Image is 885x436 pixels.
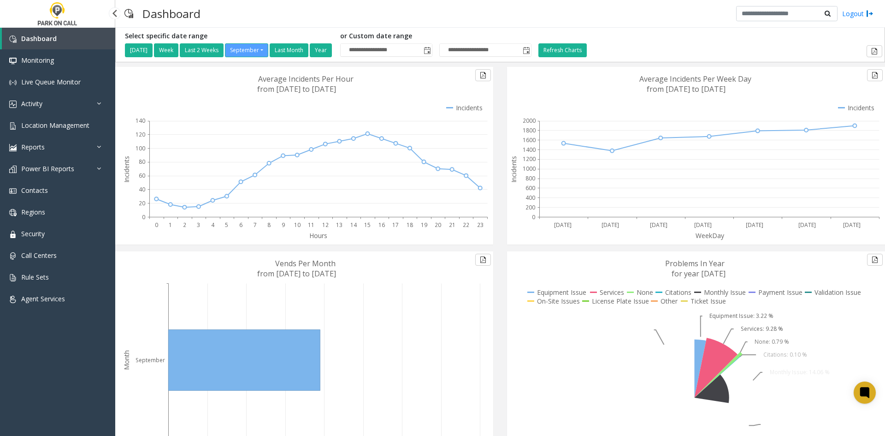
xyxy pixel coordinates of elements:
[21,164,74,173] span: Power BI Reports
[21,143,45,151] span: Reports
[763,351,807,358] text: Citations: 0.10 %
[407,221,413,229] text: 18
[211,221,215,229] text: 4
[154,43,178,57] button: Week
[125,43,153,57] button: [DATE]
[270,43,308,57] button: Last Month
[647,84,726,94] text: from [DATE] to [DATE]
[650,221,667,229] text: [DATE]
[21,208,45,216] span: Regions
[138,2,205,25] h3: Dashboard
[350,221,357,229] text: 14
[309,231,327,240] text: Hours
[122,350,131,370] text: Month
[9,274,17,281] img: 'icon'
[672,269,726,279] text: for year [DATE]
[741,325,783,333] text: Services: 9.28 %
[9,101,17,108] img: 'icon'
[2,28,115,49] a: Dashboard
[523,136,536,144] text: 1600
[696,231,725,240] text: WeekDay
[9,79,17,86] img: 'icon'
[477,221,484,229] text: 23
[421,221,427,229] text: 19
[9,144,17,151] img: 'icon'
[746,221,763,229] text: [DATE]
[665,258,725,269] text: Problems In Year
[21,186,48,195] span: Contacts
[9,187,17,195] img: 'icon'
[525,184,535,192] text: 600
[521,44,531,57] span: Toggle popup
[475,254,491,266] button: Export to pdf
[509,156,518,183] text: Incidents
[257,84,336,94] text: from [DATE] to [DATE]
[21,34,57,43] span: Dashboard
[525,194,535,202] text: 400
[523,117,536,125] text: 2000
[308,221,314,229] text: 11
[867,69,883,81] button: Export to pdf
[9,296,17,303] img: 'icon'
[798,221,816,229] text: [DATE]
[867,45,882,57] button: Export to pdf
[336,221,342,229] text: 13
[9,252,17,260] img: 'icon'
[21,251,57,260] span: Call Centers
[867,254,883,266] button: Export to pdf
[842,9,873,18] a: Logout
[755,338,789,346] text: None: 0.79 %
[21,294,65,303] span: Agent Services
[9,57,17,65] img: 'icon'
[125,32,333,40] h5: Select specific date range
[21,229,45,238] span: Security
[183,221,186,229] text: 2
[554,221,572,229] text: [DATE]
[258,74,354,84] text: Average Incidents Per Hour
[169,221,172,229] text: 1
[136,131,145,138] text: 120
[523,126,536,134] text: 1800
[294,221,301,229] text: 10
[449,221,455,229] text: 21
[254,221,257,229] text: 7
[463,221,469,229] text: 22
[639,74,751,84] text: Average Incidents Per Week Day
[770,368,830,376] text: Monthly Issue: 14.06 %
[257,269,336,279] text: from [DATE] to [DATE]
[275,258,336,269] text: Vends Per Month
[364,221,371,229] text: 15
[523,165,536,173] text: 1000
[225,43,268,57] button: September
[136,144,145,152] text: 100
[843,221,861,229] text: [DATE]
[392,221,399,229] text: 17
[538,43,587,57] button: Refresh Charts
[310,43,332,57] button: Year
[523,146,536,154] text: 1400
[21,121,89,130] span: Location Management
[9,166,17,173] img: 'icon'
[525,203,535,211] text: 200
[267,221,271,229] text: 8
[180,43,224,57] button: Last 2 Weeks
[124,2,133,25] img: pageIcon
[378,221,385,229] text: 16
[866,9,873,18] img: logout
[322,221,329,229] text: 12
[139,185,145,193] text: 40
[139,158,145,166] text: 80
[21,273,49,281] span: Rule Sets
[197,221,200,229] text: 3
[122,156,131,183] text: Incidents
[21,78,81,86] span: Live Queue Monitor
[9,122,17,130] img: 'icon'
[9,36,17,43] img: 'icon'
[340,32,531,40] h5: or Custom date range
[155,221,158,229] text: 0
[709,312,773,320] text: Equipment Issue: 3.22 %
[21,56,54,65] span: Monitoring
[282,221,285,229] text: 9
[139,172,145,179] text: 60
[9,209,17,216] img: 'icon'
